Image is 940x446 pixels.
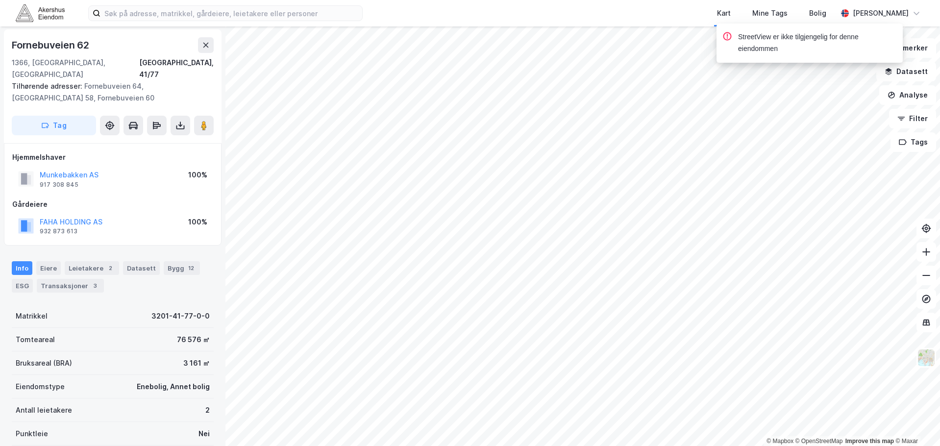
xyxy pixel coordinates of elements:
[37,279,104,293] div: Transaksjoner
[40,181,78,189] div: 917 308 845
[16,357,72,369] div: Bruksareal (BRA)
[164,261,200,275] div: Bygg
[12,261,32,275] div: Info
[16,4,65,22] img: akershus-eiendom-logo.9091f326c980b4bce74ccdd9f866810c.svg
[137,381,210,393] div: Enebolig, Annet bolig
[40,227,77,235] div: 932 873 613
[891,132,936,152] button: Tags
[845,438,894,445] a: Improve this map
[36,261,61,275] div: Eiere
[205,404,210,416] div: 2
[186,263,196,273] div: 12
[16,428,48,440] div: Punktleie
[889,109,936,128] button: Filter
[188,216,207,228] div: 100%
[12,116,96,135] button: Tag
[12,279,33,293] div: ESG
[879,85,936,105] button: Analyse
[100,6,362,21] input: Søk på adresse, matrikkel, gårdeiere, leietakere eller personer
[809,7,826,19] div: Bolig
[198,428,210,440] div: Nei
[16,381,65,393] div: Eiendomstype
[891,399,940,446] iframe: Chat Widget
[917,348,936,367] img: Z
[12,80,206,104] div: Fornebuveien 64, [GEOGRAPHIC_DATA] 58, Fornebuveien 60
[12,82,84,90] span: Tilhørende adresser:
[717,7,731,19] div: Kart
[123,261,160,275] div: Datasett
[105,263,115,273] div: 2
[65,261,119,275] div: Leietakere
[891,399,940,446] div: Kontrollprogram for chat
[12,151,213,163] div: Hjemmelshaver
[16,404,72,416] div: Antall leietakere
[767,438,793,445] a: Mapbox
[16,334,55,346] div: Tomteareal
[183,357,210,369] div: 3 161 ㎡
[177,334,210,346] div: 76 576 ㎡
[151,310,210,322] div: 3201-41-77-0-0
[752,7,788,19] div: Mine Tags
[16,310,48,322] div: Matrikkel
[188,169,207,181] div: 100%
[12,57,139,80] div: 1366, [GEOGRAPHIC_DATA], [GEOGRAPHIC_DATA]
[90,281,100,291] div: 3
[738,31,895,55] div: StreetView er ikke tilgjengelig for denne eiendommen
[12,37,91,53] div: Fornebuveien 62
[12,198,213,210] div: Gårdeiere
[853,7,909,19] div: [PERSON_NAME]
[139,57,214,80] div: [GEOGRAPHIC_DATA], 41/77
[795,438,843,445] a: OpenStreetMap
[876,62,936,81] button: Datasett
